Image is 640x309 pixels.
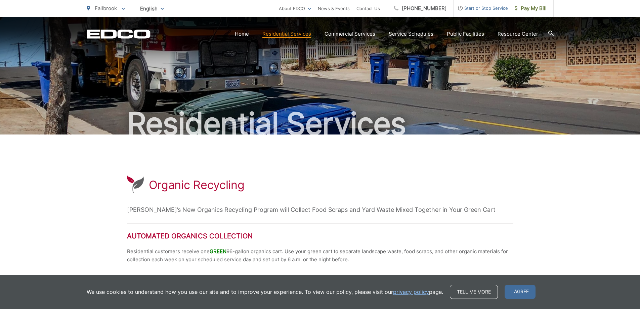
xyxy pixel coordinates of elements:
[318,4,350,12] a: News & Events
[235,30,249,38] a: Home
[389,30,433,38] a: Service Schedules
[135,3,169,14] span: English
[127,205,513,215] p: [PERSON_NAME]’s New Organics Recycling Program will Collect Food Scraps and Yard Waste Mixed Toge...
[210,248,226,255] span: GREEN
[149,178,245,192] h1: Organic Recycling
[325,30,375,38] a: Commercial Services
[356,4,380,12] a: Contact Us
[515,4,547,12] span: Pay My Bill
[450,285,498,299] a: Tell me more
[127,232,513,240] h2: Automated Organics Collection
[127,247,513,264] p: Residential customers receive one 96-gallon organics cart. Use your green cart to separate landsc...
[87,288,443,296] p: We use cookies to understand how you use our site and to improve your experience. To view our pol...
[393,288,429,296] a: privacy policy
[87,29,151,39] a: EDCD logo. Return to the homepage.
[447,30,484,38] a: Public Facilities
[505,285,536,299] span: I agree
[87,107,554,141] h2: Residential Services
[262,30,311,38] a: Residential Services
[95,5,117,11] span: Fallbrook
[279,4,311,12] a: About EDCO
[498,30,538,38] a: Resource Center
